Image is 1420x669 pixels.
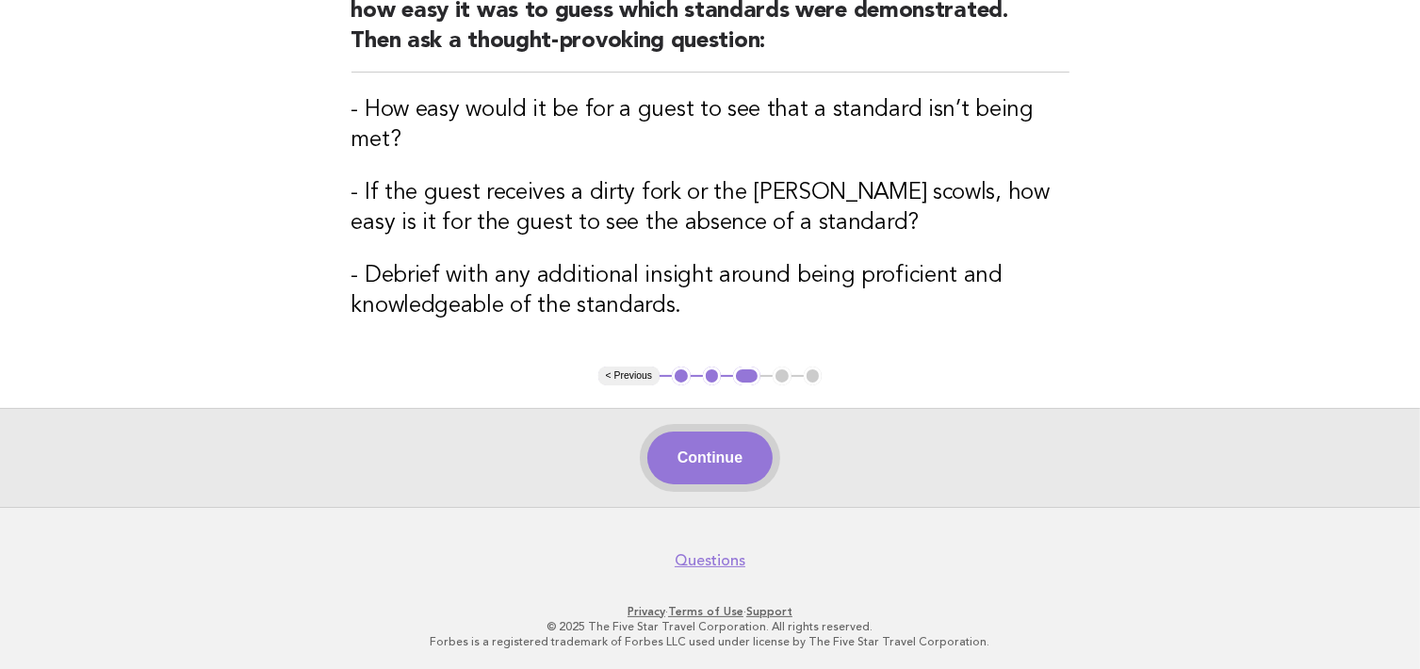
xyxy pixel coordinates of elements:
p: Forbes is a registered trademark of Forbes LLC used under license by The Five Star Travel Corpora... [134,634,1287,649]
button: 2 [703,367,722,385]
a: Privacy [628,605,665,618]
button: 1 [672,367,691,385]
button: 3 [733,367,760,385]
button: Continue [647,432,773,484]
button: < Previous [598,367,660,385]
a: Support [746,605,792,618]
a: Questions [675,551,745,570]
p: · · [134,604,1287,619]
a: Terms of Use [668,605,743,618]
p: © 2025 The Five Star Travel Corporation. All rights reserved. [134,619,1287,634]
h3: - How easy would it be for a guest to see that a standard isn’t being met? [351,95,1069,155]
h3: - If the guest receives a dirty fork or the [PERSON_NAME] scowls, how easy is it for the guest to... [351,178,1069,238]
h3: - Debrief with any additional insight around being proficient and knowledgeable of the standards. [351,261,1069,321]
